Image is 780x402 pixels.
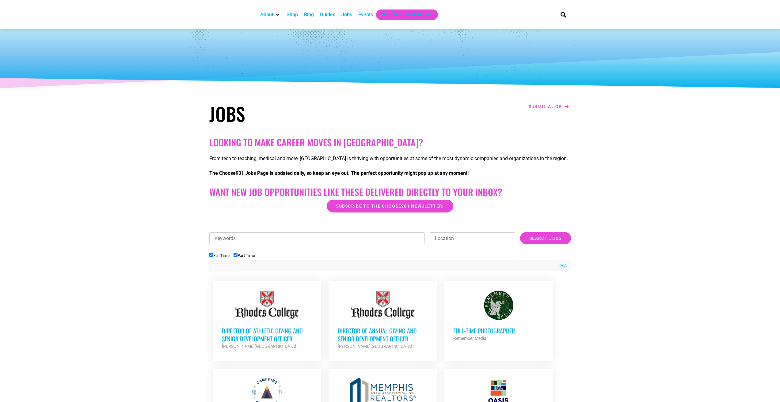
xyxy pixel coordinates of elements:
[338,344,412,349] strong: [PERSON_NAME][GEOGRAPHIC_DATA]
[209,253,213,257] input: Full Time
[520,232,571,244] input: Search Jobs
[453,336,486,341] strong: Remember Media
[444,281,553,351] a: Full-Time Photographer Remember Media
[209,253,230,258] label: Full Time
[257,9,283,20] div: About
[329,281,437,359] a: Director of Annual Giving and Senior Development Officer [PERSON_NAME][GEOGRAPHIC_DATA]
[529,104,562,109] span: Submit a job
[222,327,312,343] h3: Director of Athletic Giving and Senior Development Officer
[209,232,425,244] input: Keywords
[209,103,387,125] h1: Jobs
[336,204,444,208] span: Subscribe to the Choose901 newsletter!
[382,11,432,18] a: Get Choose901 Emails
[320,11,335,18] a: Guides
[453,327,543,335] h3: Full-Time Photographer
[257,9,550,20] nav: Main nav
[209,186,571,197] h2: Want New Job Opportunities like these Delivered Directly to your Inbox?
[234,253,238,257] input: Part Time
[234,253,255,258] label: Part Time
[527,103,571,111] a: Submit a job
[209,137,571,148] h2: Looking to make career moves in [GEOGRAPHIC_DATA]?
[341,11,352,18] a: Jobs
[287,11,298,18] a: Shop
[304,11,314,18] a: Blog
[558,9,568,20] div: Search
[260,11,273,18] a: About
[358,11,373,18] a: Events
[222,344,296,349] strong: [PERSON_NAME][GEOGRAPHIC_DATA]
[338,327,428,343] h3: Director of Annual Giving and Senior Development Officer
[209,155,571,162] p: From tech to teaching, medical and more, [GEOGRAPHIC_DATA] is thriving with opportunities at some...
[556,263,567,269] a: RSS
[213,281,321,359] a: Director of Athletic Giving and Senior Development Officer [PERSON_NAME][GEOGRAPHIC_DATA]
[327,200,453,212] a: Subscribe to the Choose901 newsletter!
[209,170,469,176] strong: The Choose901 Jobs Page is updated daily, so keep an eye out. The perfect opportunity might pop u...
[430,232,515,244] input: Location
